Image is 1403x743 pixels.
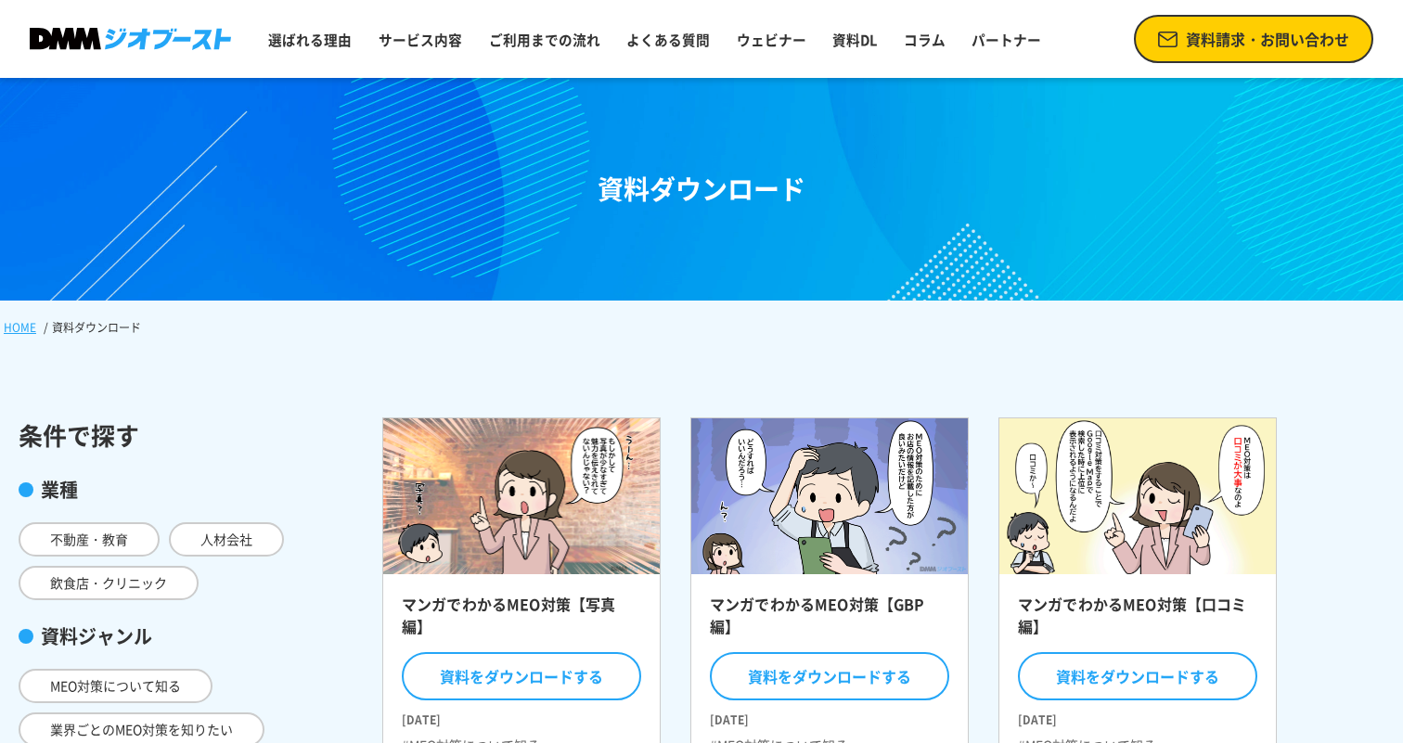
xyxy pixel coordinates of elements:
[1018,704,1257,728] time: [DATE]
[19,566,199,600] span: 飲食店・クリニック
[19,669,212,703] span: MEO対策について知る
[19,476,353,504] div: 業種
[896,22,953,58] a: コラム
[1134,15,1373,63] a: 資料請求・お問い合わせ
[964,22,1049,58] a: パートナー
[710,704,949,728] time: [DATE]
[40,319,145,336] li: 資料ダウンロード
[1186,28,1349,50] span: 資料請求・お問い合わせ
[19,522,160,557] span: 不動産・教育
[482,22,608,58] a: ご利用までの流れ
[619,22,717,58] a: よくある質問
[261,22,359,58] a: 選ばれる理由
[371,22,470,58] a: サービス内容
[598,170,805,209] h1: 資料ダウンロード
[19,622,353,650] div: 資料ジャンル
[1018,652,1257,700] button: 資料をダウンロードする
[402,593,641,648] h2: マンガでわかるMEO対策【写真編】
[30,28,231,49] img: DMMジオブースト
[825,22,884,58] a: 資料DL
[169,522,284,557] span: 人材会社
[19,417,353,454] div: 条件で探す
[4,319,36,336] a: HOME
[402,652,641,700] button: 資料をダウンロードする
[710,652,949,700] button: 資料をダウンロードする
[710,593,949,648] h2: マンガでわかるMEO対策【GBP編】
[402,704,641,728] time: [DATE]
[1018,593,1257,648] h2: マンガでわかるMEO対策【口コミ編】
[729,22,814,58] a: ウェビナー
